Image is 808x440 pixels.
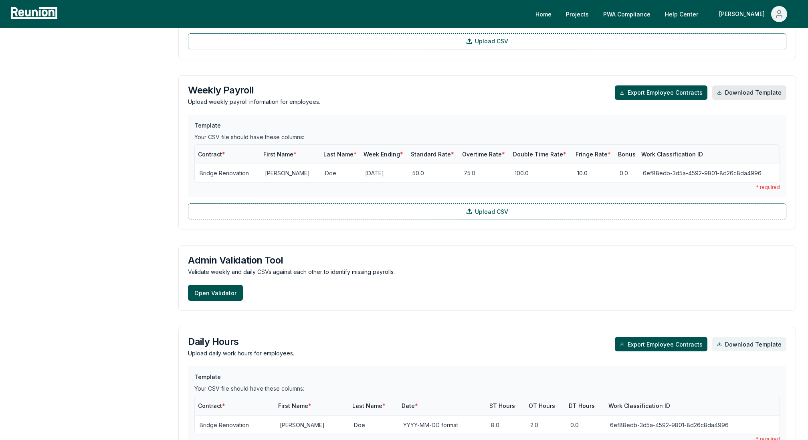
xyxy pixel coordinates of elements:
[659,6,705,22] a: Help Center
[513,151,566,158] span: Double Time Rate
[525,416,566,434] td: 2.0
[615,85,707,100] button: Export Employee Contracts
[188,203,786,219] label: Upload CSV
[194,384,780,393] div: Your CSV file should have these columns:
[569,402,595,409] span: DT Hours
[360,164,408,182] td: [DATE]
[263,151,297,158] span: First Name
[364,151,403,158] span: Week Ending
[510,164,572,182] td: 100.0
[605,416,780,434] td: 6ef88edb-3d5a-4592-9801-8d26c8da4996
[615,164,638,182] td: 0.0
[719,6,768,22] div: [PERSON_NAME]
[529,6,558,22] a: Home
[615,337,707,351] button: Export Employee Contracts
[188,337,294,347] h3: Daily Hours
[194,121,780,130] h3: Template
[198,151,225,158] span: Contract
[188,285,243,301] button: Open Validator
[188,349,294,357] p: Upload daily work hours for employees.
[560,6,595,22] a: Projects
[411,151,454,158] span: Standard Rate
[459,164,510,182] td: 75.0
[486,416,525,434] td: 8.0
[260,164,320,182] td: [PERSON_NAME]
[320,164,360,182] td: Doe
[188,97,320,106] p: Upload weekly payroll information for employees.
[408,164,459,182] td: 50.0
[618,151,636,158] span: Bonus
[194,133,780,141] div: Your CSV file should have these columns:
[349,416,399,434] td: Doe
[402,402,418,409] span: Date
[188,85,320,95] h3: Weekly Payroll
[323,151,357,158] span: Last Name
[275,416,349,434] td: [PERSON_NAME]
[195,164,260,182] td: Bridge Renovation
[576,151,611,158] span: Fringe Rate
[188,33,786,49] label: Upload CSV
[712,85,786,100] a: Download Template
[529,402,555,409] span: OT Hours
[713,6,794,22] button: [PERSON_NAME]
[398,416,486,434] td: YYYY-MM-DD format
[195,416,275,434] td: Bridge Renovation
[352,402,386,409] span: Last Name
[529,6,800,22] nav: Main
[566,416,605,434] td: 0.0
[194,184,780,191] div: * required
[462,151,505,158] span: Overtime Rate
[638,164,780,182] td: 6ef88edb-3d5a-4592-9801-8d26c8da4996
[597,6,657,22] a: PWA Compliance
[198,402,225,409] span: Contract
[188,268,786,276] p: Validate weekly and daily CSVs against each other to identify missing payrolls.
[489,402,515,409] span: ST Hours
[194,373,780,381] h3: Template
[641,151,703,158] span: Work Classification ID
[608,402,670,409] span: Work Classification ID
[188,255,786,265] h3: Admin Validation Tool
[572,164,615,182] td: 10.0
[712,337,786,351] a: Download Template
[278,402,311,409] span: First Name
